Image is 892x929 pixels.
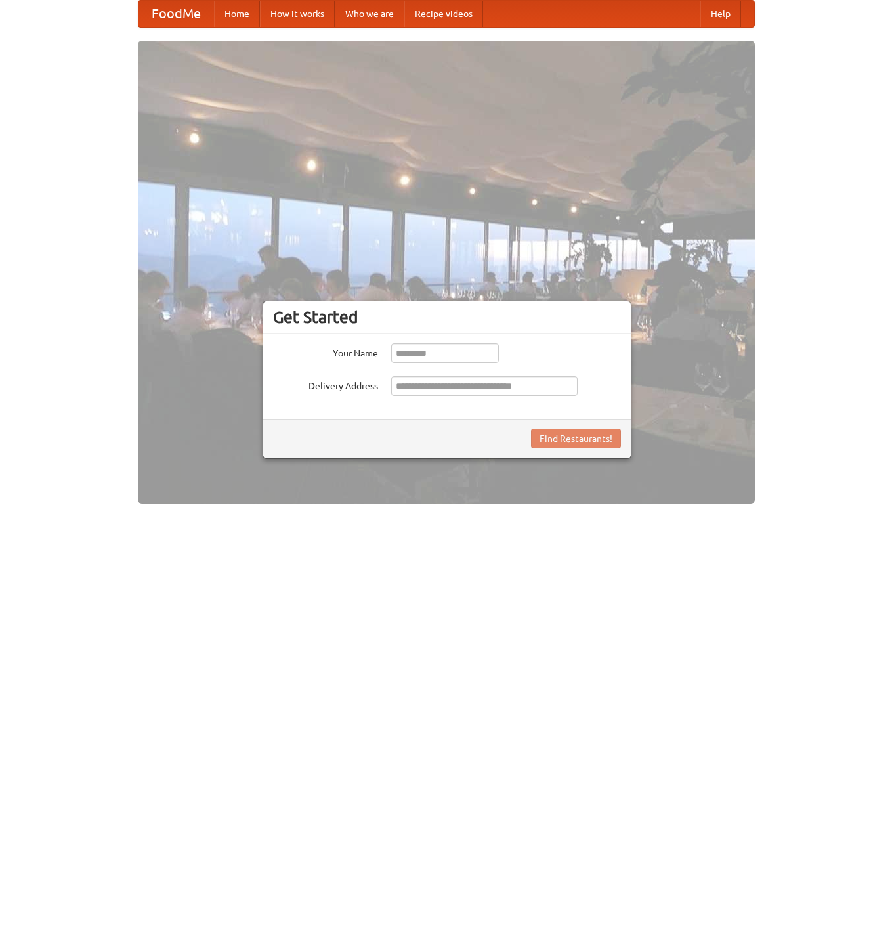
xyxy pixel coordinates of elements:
[260,1,335,27] a: How it works
[404,1,483,27] a: Recipe videos
[700,1,741,27] a: Help
[273,376,378,393] label: Delivery Address
[273,307,621,327] h3: Get Started
[531,429,621,448] button: Find Restaurants!
[335,1,404,27] a: Who we are
[138,1,214,27] a: FoodMe
[273,343,378,360] label: Your Name
[214,1,260,27] a: Home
